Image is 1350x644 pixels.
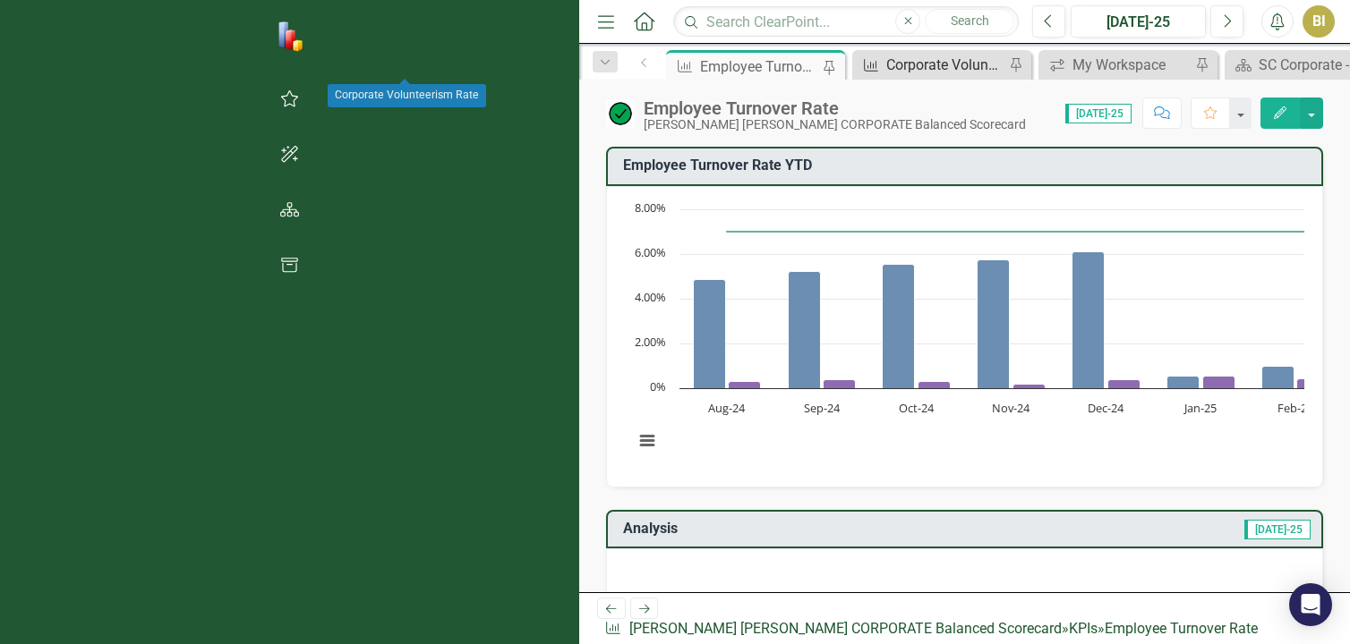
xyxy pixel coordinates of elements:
path: Jan-25, 0.55555556. Monthly Turnover Rate. [1203,376,1235,388]
div: Corporate Volunteerism Rate [886,54,1004,76]
div: Open Intercom Messenger [1289,583,1332,626]
path: Feb-25, 0.43037196. Monthly Turnover Rate. [1297,378,1329,388]
input: Search ClearPoint... [673,6,1019,38]
div: Employee Turnover Rate​ [1105,620,1258,637]
text: Oct-24 [899,400,935,416]
h3: Analysis [623,521,930,537]
path: Aug-24, 0.31152648. Monthly Turnover Rate. [729,381,761,388]
path: Jan-25, 0.55555556. YTD Turnover Rate. [1167,376,1200,388]
path: Nov-24, 5.7206719. YTD Turnover Rate. [978,259,1010,388]
path: Oct-24, 0.31007752. Monthly Turnover Rate. [919,381,951,388]
button: [DATE]-25 [1071,5,1206,38]
path: Dec-24, 6.09241911. YTD Turnover Rate. [1072,251,1105,388]
img: ClearPoint Strategy [277,21,308,52]
a: KPIs [1069,620,1098,637]
path: Sep-24, 0.37267081. Monthly Turnover Rate. [824,379,856,388]
h3: Employee Turnover Rate​ YTD [623,157,1312,174]
text: Jan-25 [1183,400,1217,416]
text: Aug-24 [708,400,746,416]
path: Feb-25, 0.98592752. YTD Turnover Rate. [1262,366,1294,388]
text: 4.00% [635,289,666,305]
img: On Target [606,99,635,128]
path: Nov-24, 0.18598884. Monthly Turnover Rate. [1013,384,1046,388]
div: My Workspace [1072,54,1191,76]
button: View chart menu, Chart [635,428,660,453]
path: Sep-24, 5.22460554. YTD Turnover Rate. [789,271,821,388]
div: [DATE]-25 [1077,12,1200,33]
div: Employee Turnover Rate​ [700,55,818,78]
button: Search [925,9,1014,34]
path: Dec-24, 0.37174721. Monthly Turnover Rate. [1108,379,1141,388]
a: [PERSON_NAME] [PERSON_NAME] CORPORATE Balanced Scorecard [629,620,1062,637]
span: Search [951,13,989,28]
path: Aug-24, 4.85193473. YTD Turnover Rate. [694,279,726,388]
text: 2.00% [635,334,666,350]
div: Corporate Volunteerism Rate [328,84,486,107]
text: Dec-24 [1088,400,1124,416]
div: Employee Turnover Rate​ [644,98,1026,118]
path: Oct-24, 5.53468306. YTD Turnover Rate. [883,264,915,388]
a: My Workspace [1043,54,1191,76]
span: [DATE]-25 [1065,104,1132,123]
div: Chart. Highcharts interactive chart. [625,200,1304,469]
text: Nov-24 [992,400,1030,416]
text: Sep-24 [804,400,841,416]
a: Corporate Volunteerism Rate [857,54,1004,76]
span: [DATE]-25 [1244,520,1311,539]
text: Feb-25 [1277,400,1313,416]
div: » » [604,619,1265,640]
text: 0% [650,378,666,394]
text: 6.00% [635,244,666,260]
button: BI [1303,5,1335,38]
div: [PERSON_NAME] [PERSON_NAME] CORPORATE Balanced Scorecard [644,118,1026,131]
text: 8.00% [635,199,666,216]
